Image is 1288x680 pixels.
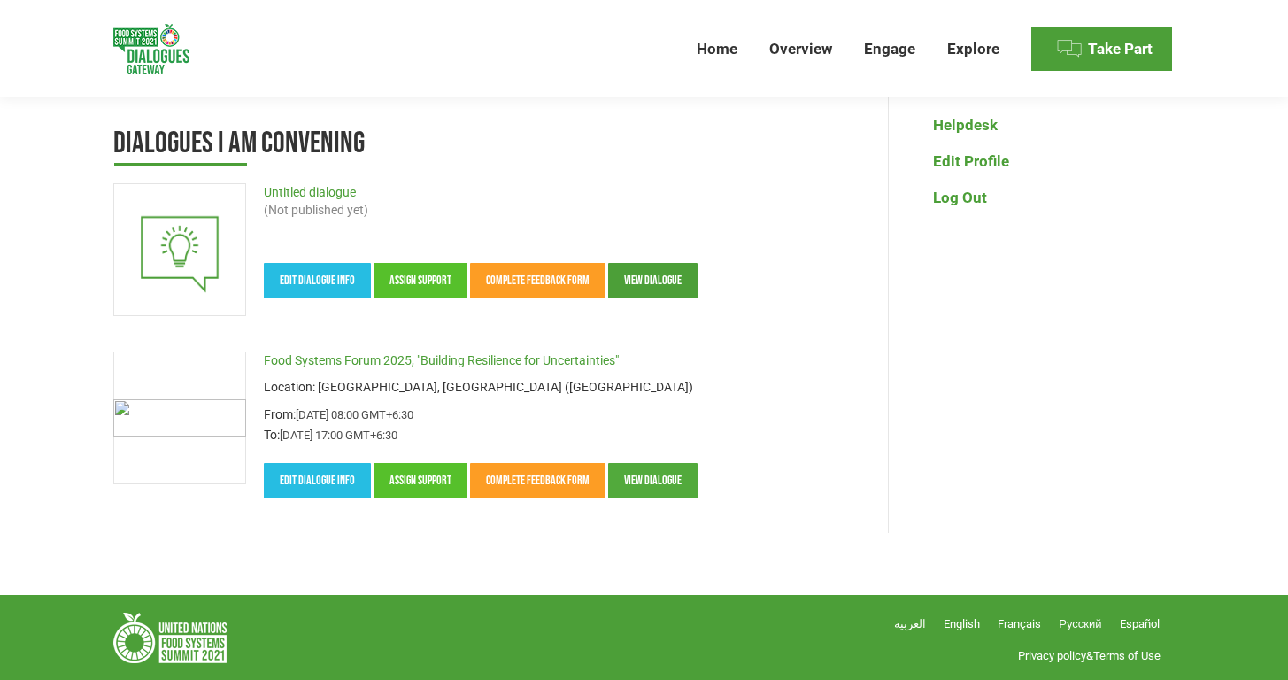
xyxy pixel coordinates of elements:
[113,352,246,484] a: Dialogue image
[280,429,397,442] time: [DATE] 17:00 GMT+6:30
[1056,35,1083,62] img: Menu icon
[296,408,413,421] time: [DATE] 08:00 GMT+6:30
[113,24,189,74] img: Food Systems Summit Dialogues
[470,463,605,498] a: Complete feedback form
[1111,613,1168,634] a: Español
[264,353,619,367] a: Food Systems Forum 2025, "Building Resilience for Uncertainties"
[1088,40,1153,58] span: Take Part
[933,189,987,207] a: Log Out
[264,185,356,199] a: Untitled dialogue
[1120,617,1160,630] span: Español
[1059,617,1101,630] span: Русский
[933,116,998,135] a: Helpdesk
[1050,613,1110,634] a: Русский
[113,405,844,445] div: From: To:
[113,378,844,396] p: Location: [GEOGRAPHIC_DATA], [GEOGRAPHIC_DATA] ([GEOGRAPHIC_DATA])
[374,263,467,298] a: Assign support
[935,613,989,634] a: English
[113,124,844,166] h2: Dialogues I am convening
[608,463,698,498] a: View dialogue
[1093,649,1161,662] a: Terms of Use
[697,40,737,58] span: Home
[264,203,368,217] span: (Not published yet)
[885,613,935,634] a: العربية
[374,463,467,498] a: Assign support
[769,40,832,58] span: Overview
[264,263,371,298] a: Edit dialogue info
[989,613,1050,634] a: Français
[264,463,371,498] a: Edit dialogue info
[864,40,915,58] span: Engage
[947,40,999,58] span: Explore
[608,263,698,298] a: View dialogue
[933,152,1009,171] a: Edit Profile
[470,263,605,298] a: Complete feedback form
[894,617,926,630] span: العربية
[944,617,980,630] span: English
[113,613,227,663] img: Food Systems Summit Dialogues
[113,183,246,316] a: Dialogue image
[878,641,1175,670] div: &
[998,617,1041,630] span: Français
[1018,649,1086,662] a: Privacy policy
[113,183,246,316] img: thumbnail-dialogue-independent.png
